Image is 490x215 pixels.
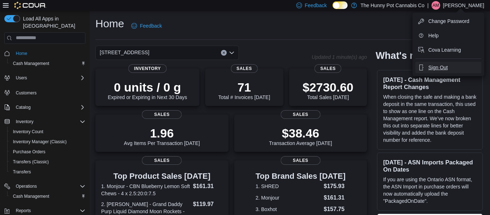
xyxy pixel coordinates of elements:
span: Purchase Orders [13,149,46,155]
span: Inventory [128,64,167,73]
button: Purchase Orders [7,147,88,157]
a: Purchase Orders [10,148,48,156]
span: Inventory Count [10,127,85,136]
h3: [DATE] - ASN Imports Packaged On Dates [383,159,477,173]
span: Cova Learning [428,46,461,53]
span: Customers [16,90,37,96]
button: Clear input [221,50,227,56]
button: Help [415,30,481,41]
dd: $175.93 [324,182,346,191]
span: Operations [13,182,85,191]
span: Inventory Manager (Classic) [13,139,67,145]
div: Transaction Average [DATE] [269,126,332,146]
span: Sales [231,64,258,73]
span: Transfers (Classic) [10,158,85,166]
p: The Hunny Pot Cannabis Co [361,1,424,10]
div: Total # Invoices [DATE] [218,80,270,100]
button: Operations [13,182,40,191]
span: Load All Apps in [GEOGRAPHIC_DATA] [20,15,85,29]
h1: Home [95,17,124,31]
button: Users [1,73,88,83]
button: Reports [13,206,34,215]
a: Inventory Manager (Classic) [10,137,70,146]
button: Transfers [7,167,88,177]
a: Cash Management [10,192,52,201]
span: Operations [16,183,37,189]
dd: $119.97 [193,200,223,209]
dd: $161.31 [193,182,223,191]
input: Dark Mode [333,1,348,9]
p: 71 [218,80,270,94]
a: Transfers [10,168,34,176]
button: Inventory Manager (Classic) [7,137,88,147]
span: Cash Management [13,61,49,66]
dt: 3. Boxhot [255,206,321,213]
span: Help [428,32,439,39]
h3: [DATE] - Cash Management Report Changes [383,76,477,90]
span: Purchase Orders [10,148,85,156]
p: If you are using the Ontario ASN format, the ASN Import in purchase orders will now automatically... [383,176,477,205]
div: Total Sales [DATE] [302,80,353,100]
a: Inventory Count [10,127,46,136]
span: Cash Management [10,59,85,68]
span: AM [433,1,439,10]
img: Cova [14,2,46,9]
a: Feedback [128,19,165,33]
span: Catalog [13,103,85,112]
a: Cash Management [10,59,52,68]
span: Users [16,75,27,81]
span: Feedback [140,22,162,29]
button: Cash Management [7,191,88,201]
span: Inventory Count [13,129,43,135]
span: Inventory Manager (Classic) [10,137,85,146]
span: Change Password [428,18,469,25]
h3: Top Brand Sales [DATE] [255,172,345,181]
span: Cash Management [13,193,49,199]
button: Catalog [1,102,88,112]
button: Inventory [1,117,88,127]
button: Home [1,48,88,59]
span: Transfers [10,168,85,176]
dt: 2. Monjour [255,194,321,201]
span: Sales [315,64,341,73]
span: Transfers (Classic) [13,159,49,165]
dd: $157.75 [324,205,346,214]
a: Home [13,49,30,58]
button: Sign Out [415,62,481,73]
span: Cash Management [10,192,85,201]
h3: Top Product Sales [DATE] [101,172,223,181]
h2: What's new [376,50,428,61]
button: Users [13,74,30,82]
span: Sales [142,110,182,119]
span: Inventory [16,119,33,125]
dt: 1. Monjour - CBN Blueberry Lemon Soft Chews - 4 x 2.5:20:0:7.5 [101,183,190,197]
div: Expired or Expiring in Next 30 Days [108,80,187,100]
span: Sign Out [428,64,448,71]
button: Customers [1,87,88,98]
span: Feedback [305,2,327,9]
span: Transfers [13,169,31,175]
p: 1.96 [124,126,200,140]
button: Operations [1,181,88,191]
span: Catalog [16,104,30,110]
dd: $161.31 [324,193,346,202]
div: Ashley Moase [432,1,440,10]
span: Reports [13,206,85,215]
button: Catalog [13,103,33,112]
button: Change Password [415,15,481,27]
p: 0 units / 0 g [108,80,187,94]
span: Inventory [13,117,85,126]
p: $38.46 [269,126,332,140]
button: Cash Management [7,59,88,69]
a: Transfers (Classic) [10,158,52,166]
button: Open list of options [229,50,235,56]
span: Home [16,51,27,56]
p: $2730.60 [302,80,353,94]
div: Avg Items Per Transaction [DATE] [124,126,200,146]
button: Inventory Count [7,127,88,137]
p: | [427,1,429,10]
p: When closing the safe and making a bank deposit in the same transaction, this used to show as one... [383,93,477,144]
dt: 1. SHRED [255,183,321,190]
span: Users [13,74,85,82]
